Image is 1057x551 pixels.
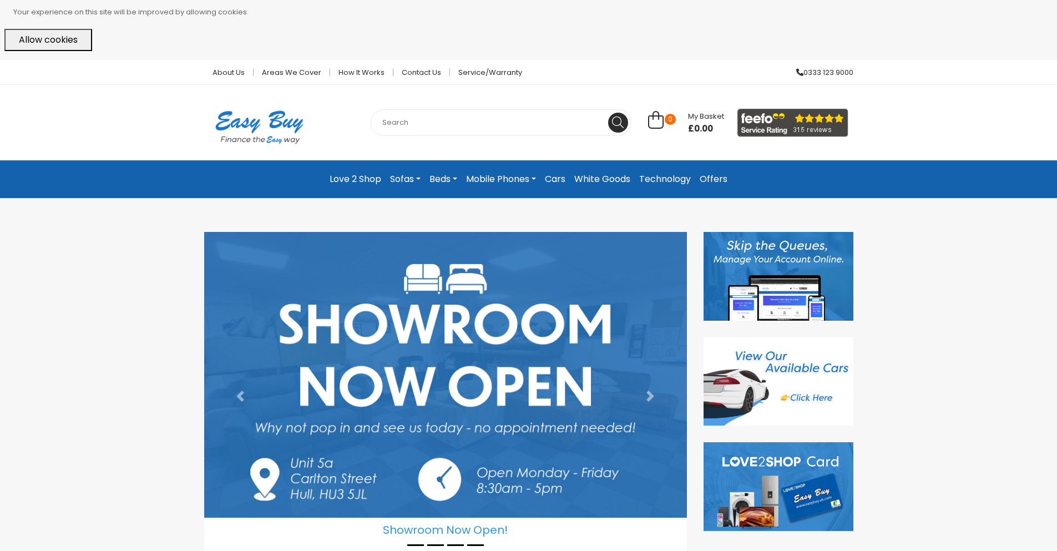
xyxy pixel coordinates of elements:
a: Sofas [386,169,425,189]
img: Discover our App [704,232,853,321]
button: Allow cookies [4,29,92,51]
input: Search [371,109,631,136]
img: Easy Buy [204,96,315,158]
img: Love to Shop [704,442,853,531]
a: Service/Warranty [450,69,522,76]
p: Your experience on this site will be improved by allowing cookies. [13,4,1053,20]
img: Cars [704,337,853,426]
a: Beds [425,169,462,189]
a: Mobile Phones [462,169,540,189]
a: About Us [204,69,254,76]
a: Areas we cover [254,69,330,76]
span: £0.00 [688,123,724,134]
a: Love 2 Shop [325,169,386,189]
a: Offers [695,169,732,189]
a: White Goods [570,169,635,189]
a: 0 My Basket £0.00 [648,117,724,130]
span: 0 [665,114,676,125]
a: 0333 123 9000 [788,69,853,76]
h5: Showroom Now Open! [204,518,687,537]
a: Contact Us [393,69,450,76]
span: My Basket [688,111,724,122]
a: How it works [330,69,393,76]
img: feefo_logo [737,109,848,137]
a: Cars [540,169,570,189]
img: Showroom Now Open! [204,232,687,518]
a: Technology [635,169,695,189]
